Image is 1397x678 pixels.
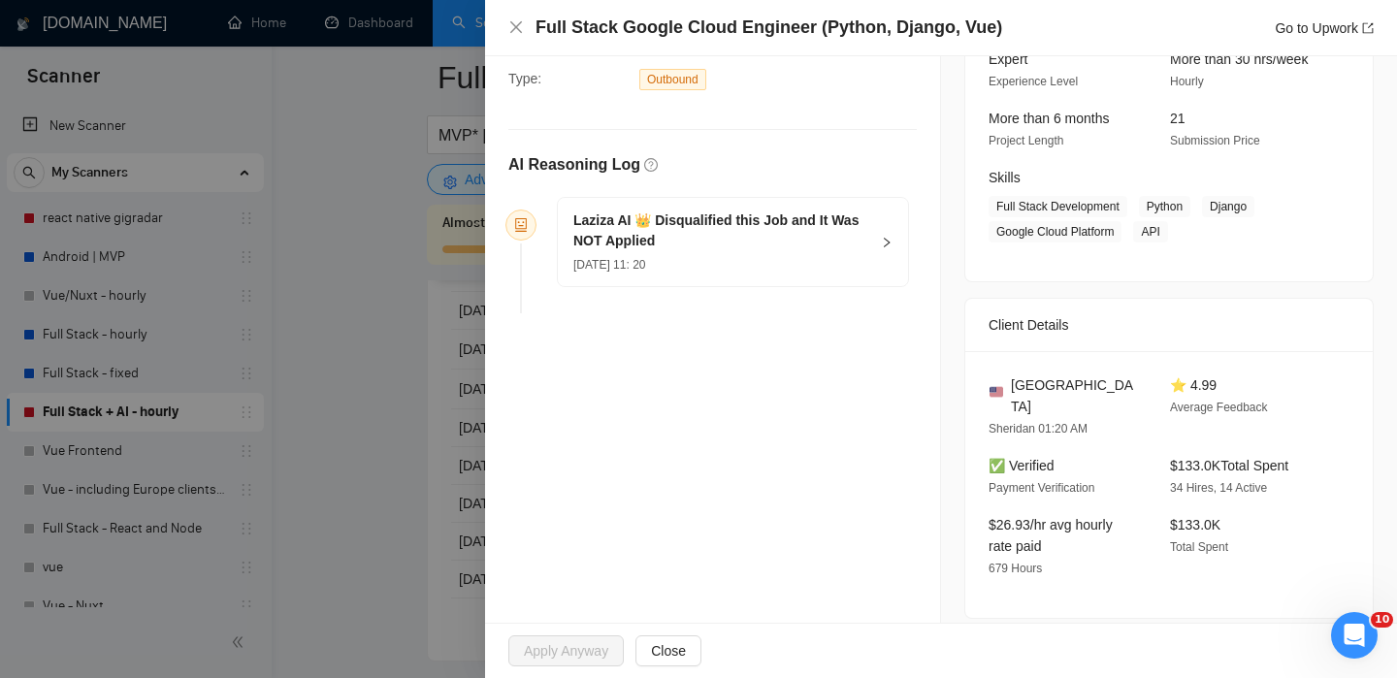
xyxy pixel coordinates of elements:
span: 10 [1371,612,1393,628]
span: 679 Hours [989,562,1042,575]
iframe: Intercom live chat [1331,612,1378,659]
div: Client Details [989,299,1349,351]
span: Payment Verification [989,481,1094,495]
a: Go to Upworkexport [1275,20,1374,36]
span: 34 Hires, 14 Active [1170,481,1267,495]
span: Type: [508,71,541,86]
span: Python [1139,196,1190,217]
span: $133.0K Total Spent [1170,458,1288,473]
span: Experience Level [989,75,1078,88]
span: ✅ Verified [989,458,1055,473]
span: Django [1202,196,1254,217]
span: export [1362,22,1374,34]
span: Average Feedback [1170,401,1268,414]
span: Total Spent [1170,540,1228,554]
h4: Full Stack Google Cloud Engineer (Python, Django, Vue) [536,16,1002,40]
span: Skills [989,170,1021,185]
button: Close [508,19,524,36]
span: question-circle [644,158,658,172]
span: Google Cloud Platform [989,221,1121,242]
span: close [508,19,524,35]
span: API [1133,221,1167,242]
button: Close [635,635,701,666]
span: Full Stack Development [989,196,1127,217]
span: 21 [1170,111,1186,126]
span: Submission Price [1170,134,1260,147]
span: Project Length [989,134,1063,147]
span: Outbound [639,69,706,90]
span: right [881,237,893,248]
span: [GEOGRAPHIC_DATA] [1011,374,1139,417]
span: $26.93/hr avg hourly rate paid [989,517,1113,554]
span: ⭐ 4.99 [1170,377,1217,393]
h5: AI Reasoning Log [508,153,640,177]
h5: Laziza AI 👑 Disqualified this Job and It Was NOT Applied [573,210,869,251]
span: Sheridan 01:20 AM [989,422,1088,436]
img: 🇺🇸 [990,385,1003,399]
span: Hourly [1170,75,1204,88]
span: More than 6 months [989,111,1110,126]
span: [DATE] 11: 20 [573,258,645,272]
span: robot [514,218,528,232]
span: Expert [989,51,1027,67]
span: More than 30 hrs/week [1170,51,1308,67]
span: $133.0K [1170,517,1220,533]
span: Close [651,640,686,662]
